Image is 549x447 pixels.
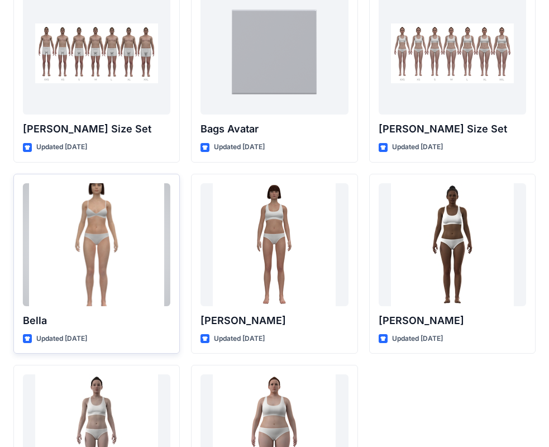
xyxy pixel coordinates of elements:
[23,183,170,306] a: Bella
[200,183,348,306] a: Emma
[392,333,443,345] p: Updated [DATE]
[23,313,170,329] p: Bella
[214,333,265,345] p: Updated [DATE]
[36,141,87,153] p: Updated [DATE]
[200,121,348,137] p: Bags Avatar
[379,183,526,306] a: Gabrielle
[392,141,443,153] p: Updated [DATE]
[214,141,265,153] p: Updated [DATE]
[23,121,170,137] p: [PERSON_NAME] Size Set
[36,333,87,345] p: Updated [DATE]
[200,313,348,329] p: [PERSON_NAME]
[379,121,526,137] p: [PERSON_NAME] Size Set
[379,313,526,329] p: [PERSON_NAME]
